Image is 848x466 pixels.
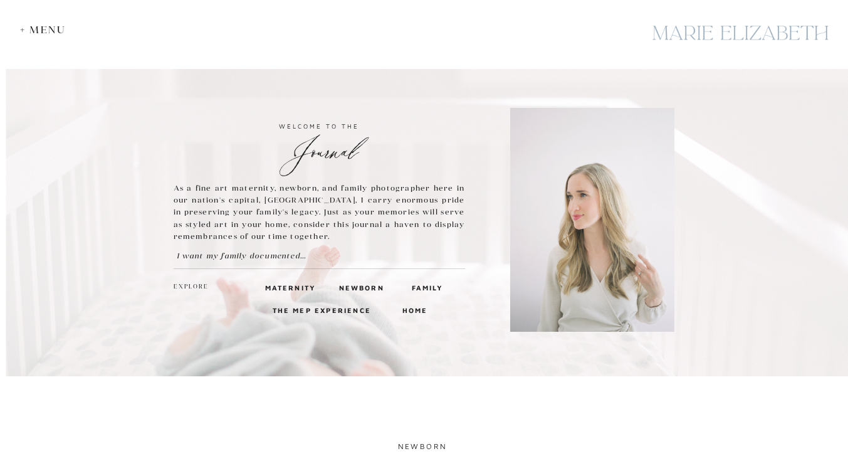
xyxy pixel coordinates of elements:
[265,282,308,293] a: maternity
[174,182,465,243] p: As a fine art maternity, newborn, and family photographer here in our nation's capital, [GEOGRAPH...
[273,304,374,315] a: The MEP Experience
[174,282,209,293] h2: explore
[339,282,381,293] a: Newborn
[398,442,448,451] a: newborn
[20,24,72,36] div: + Menu
[402,304,426,315] a: home
[174,134,465,156] h2: Journal
[174,120,465,132] h3: welcome to the
[177,250,334,262] a: I want my family documented...
[412,282,442,293] a: Family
